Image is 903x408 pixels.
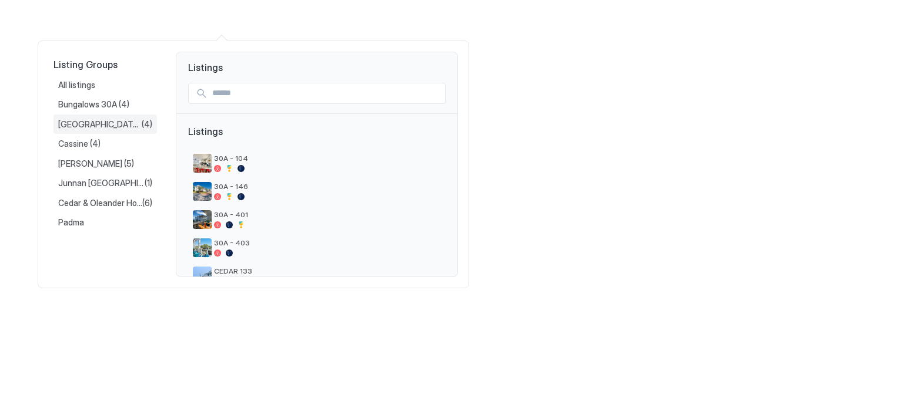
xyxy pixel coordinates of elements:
span: All listings [58,80,97,90]
div: listing image [193,154,212,173]
span: (4) [142,119,152,130]
span: 30A - 104 [214,154,441,163]
span: [GEOGRAPHIC_DATA] [58,119,142,130]
span: Listings [188,126,446,149]
span: Padma [58,217,86,228]
span: Cedar & Oleander Homes [58,198,142,208]
div: listing image [193,210,212,229]
span: Listings [176,52,457,73]
span: (1) [145,178,152,188]
span: (4) [90,139,101,149]
span: Junnan [GEOGRAPHIC_DATA] [58,178,145,188]
span: Bungalows 30A [58,99,119,110]
input: Input Field [208,83,445,103]
span: [PERSON_NAME] [58,159,124,169]
span: (4) [119,99,129,110]
div: listing image [193,182,212,201]
span: (6) [142,198,152,208]
span: 30A - 146 [214,182,441,191]
span: 30A - 403 [214,238,441,247]
div: listing image [193,267,212,285]
div: listing image [193,238,212,257]
span: Listing Groups [53,59,157,70]
span: (5) [124,159,134,169]
span: CEDAR 133 [214,267,441,275]
iframe: Intercom live chat [12,368,40,396]
span: Cassine [58,139,90,149]
span: 30A - 401 [214,210,441,219]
